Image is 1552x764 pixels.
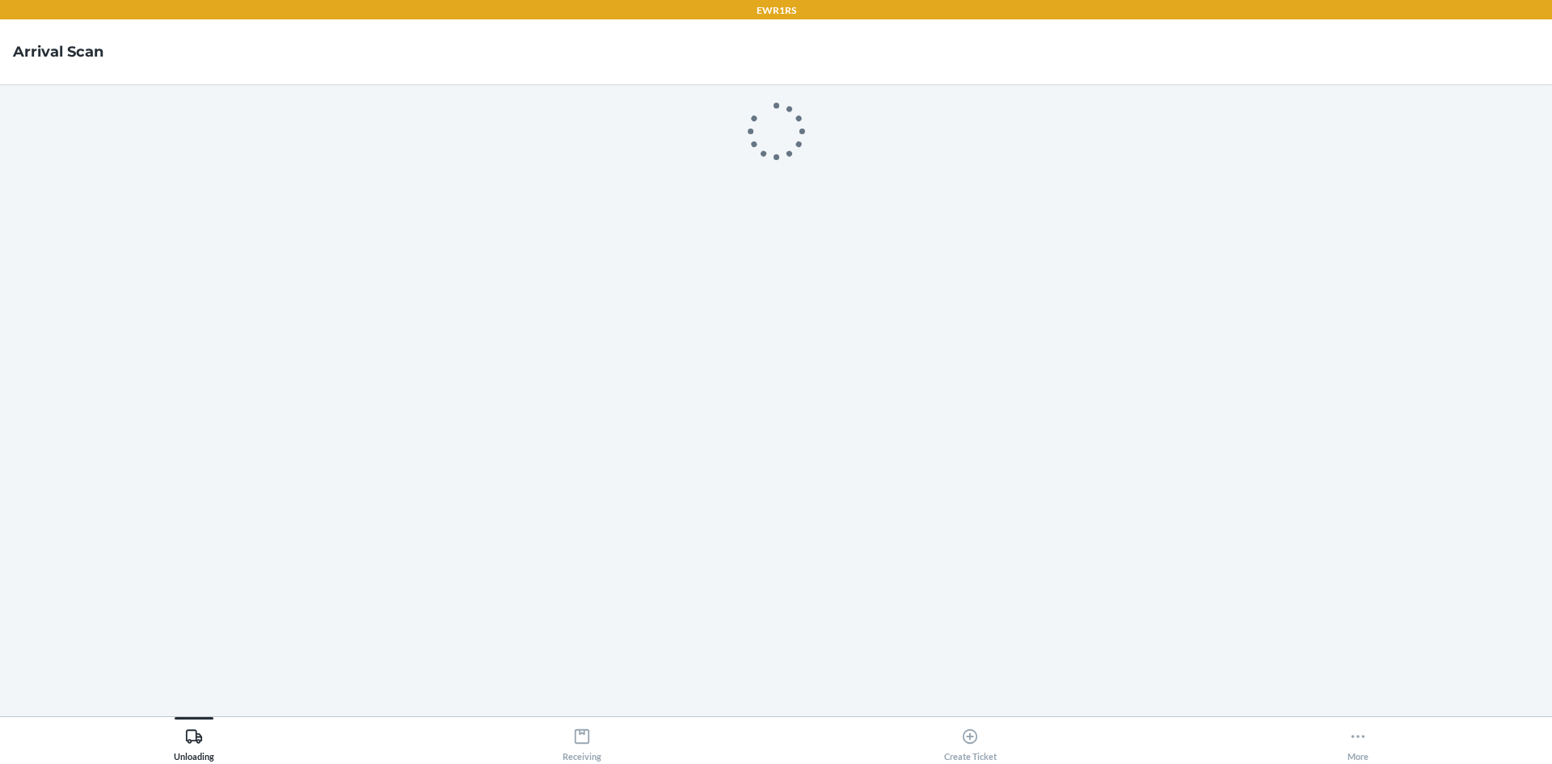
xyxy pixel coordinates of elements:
[1164,717,1552,762] button: More
[944,721,997,762] div: Create Ticket
[1347,721,1369,762] div: More
[174,721,214,762] div: Unloading
[388,717,776,762] button: Receiving
[757,3,796,18] p: EWR1RS
[776,717,1164,762] button: Create Ticket
[563,721,601,762] div: Receiving
[13,41,103,62] h4: Arrival Scan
